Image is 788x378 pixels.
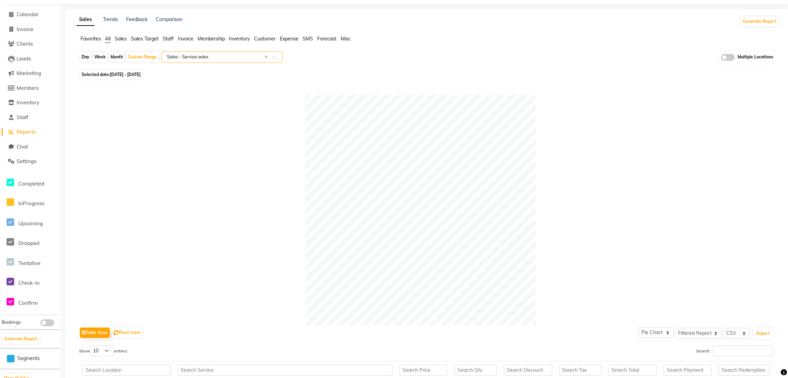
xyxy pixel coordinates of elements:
[110,72,141,77] span: [DATE] - [DATE]
[17,85,39,91] span: Members
[664,365,712,376] input: Search Payment
[163,36,174,42] span: Staff
[280,36,298,42] span: Expense
[2,319,21,325] span: Bookings
[80,70,142,79] span: Selected date:
[90,346,114,356] select: Showentries
[17,143,28,150] span: Chat
[18,220,43,227] span: Upcoming
[719,365,770,376] input: Search Redemption
[2,40,59,48] a: Clients
[17,114,28,121] span: Staff
[17,55,31,62] span: Leads
[18,200,44,207] span: InProgress
[83,365,171,376] input: Search Location
[115,36,127,42] span: Sales
[126,16,148,22] a: Feedback
[741,17,778,26] button: Generate Report
[2,99,59,107] a: Inventory
[2,158,59,166] a: Settings
[76,13,95,26] a: Sales
[608,365,657,376] input: Search Total
[18,300,38,306] span: Confirm
[18,240,39,246] span: Dropped
[753,328,772,339] button: Export
[105,36,111,42] span: All
[17,158,36,164] span: Settings
[178,365,392,376] input: Search Service
[18,180,44,187] span: Completed
[454,365,497,376] input: Search Qty
[17,129,36,135] span: Reports
[198,36,225,42] span: Membership
[80,52,91,62] div: Day
[2,128,59,136] a: Reports
[131,36,159,42] span: Sales Target
[2,84,59,92] a: Members
[264,54,270,61] span: Clear all
[504,365,552,376] input: Search Discount
[18,260,40,266] span: Tentative
[317,36,336,42] span: Forecast
[559,365,601,376] input: Search Tax
[80,328,110,338] button: Table View
[18,280,40,286] span: Check-In
[2,69,59,77] a: Marketing
[17,70,41,76] span: Marketing
[80,36,101,42] span: Favorites
[126,52,158,62] div: Custom Range
[303,36,313,42] span: SMS
[17,26,34,32] span: Invoice
[17,40,33,47] span: Clients
[229,36,250,42] span: Inventory
[2,11,59,19] a: Calendar
[112,328,142,338] button: Pivot View
[2,143,59,151] a: Chat
[79,346,127,356] label: Show entries
[254,36,276,42] span: Customer
[114,330,119,336] img: pivot.png
[2,55,59,63] a: Leads
[17,355,40,362] span: Segments
[17,99,39,106] span: Inventory
[103,16,118,22] a: Trends
[2,114,59,122] a: Staff
[2,26,59,34] a: Invoice
[696,346,773,356] label: Search:
[17,11,39,18] span: Calendar
[2,334,39,344] button: Generate Report
[399,365,448,376] input: Search Price
[713,346,773,356] input: Search:
[156,16,182,22] a: Comparison
[738,54,773,61] span: Multiple Locations
[109,52,125,62] div: Month
[178,36,193,42] span: Invoice
[341,36,351,42] span: Misc
[93,52,107,62] div: Week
